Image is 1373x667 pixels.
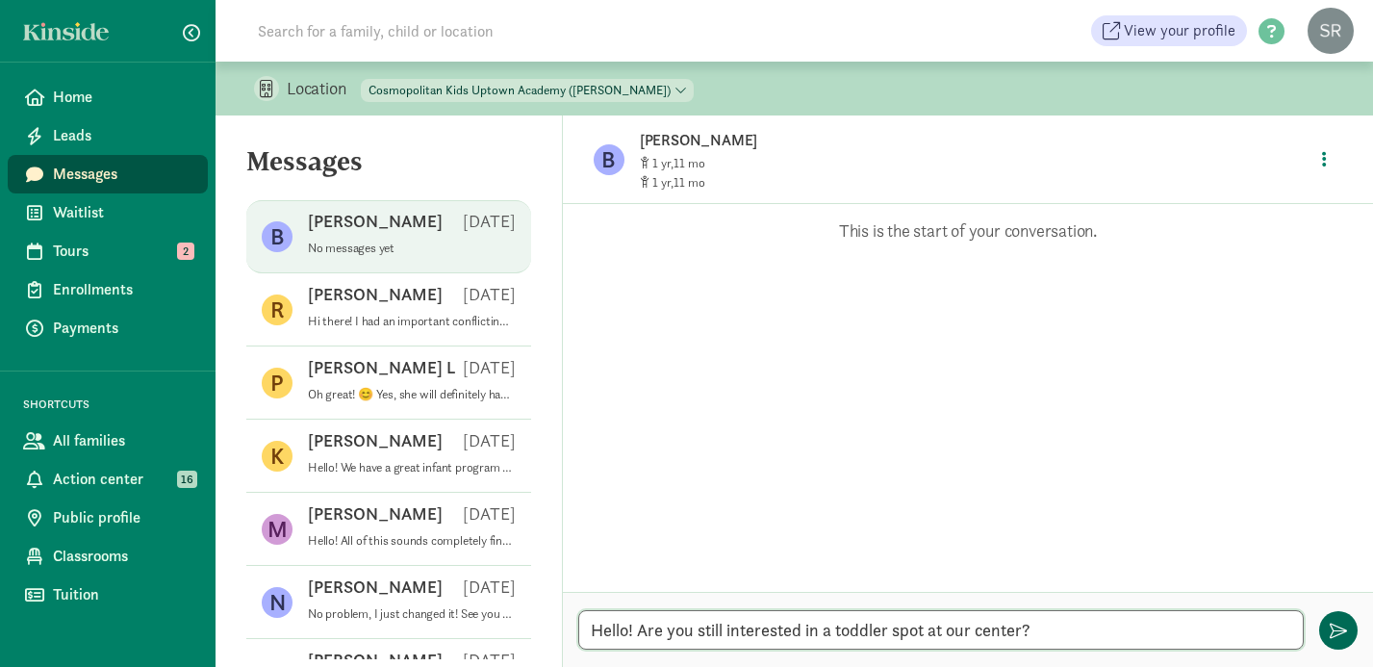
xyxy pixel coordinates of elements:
[53,429,192,452] span: All families
[177,471,197,488] span: 16
[308,429,443,452] p: [PERSON_NAME]
[53,317,192,340] span: Payments
[308,314,516,329] p: Hi there! I had an important conflicting meeting come up that I can’t move. I tried to reschedule...
[1091,15,1247,46] a: View your profile
[308,283,443,306] p: [PERSON_NAME]
[308,460,516,475] p: Hello! We have a great infant program at both locations and should have openings in [DATE]. You c...
[262,441,292,472] figure: K
[216,146,562,192] h5: Messages
[463,356,516,379] p: [DATE]
[8,155,208,193] a: Messages
[640,127,1246,154] p: [PERSON_NAME]
[652,155,674,171] span: 1
[594,144,624,175] figure: B
[177,243,194,260] span: 2
[262,295,292,325] figure: R
[674,155,705,171] span: 11
[53,545,192,568] span: Classrooms
[463,283,516,306] p: [DATE]
[8,232,208,270] a: Tours 2
[8,422,208,460] a: All families
[308,387,516,402] p: Oh great! 😊 Yes, she will definitely have a spot in our young Waddler Room and we will see you on...
[8,499,208,537] a: Public profile
[308,356,455,379] p: [PERSON_NAME] L
[463,429,516,452] p: [DATE]
[592,219,1344,243] p: This is the start of your conversation.
[1124,19,1235,42] span: View your profile
[674,174,705,191] span: 11
[308,606,516,622] p: No problem, I just changed it! See you [DATE].
[8,576,208,614] a: Tuition
[8,78,208,116] a: Home
[652,174,674,191] span: 1
[262,368,292,398] figure: P
[308,533,516,549] p: Hello! All of this sounds completely fine and we would be able to accommodate the bus drop off an...
[308,241,516,256] p: No messages yet
[463,576,516,599] p: [DATE]
[53,278,192,301] span: Enrollments
[53,201,192,224] span: Waitlist
[308,502,443,526] p: [PERSON_NAME]
[53,124,192,147] span: Leads
[53,468,192,491] span: Action center
[463,502,516,526] p: [DATE]
[53,163,192,186] span: Messages
[8,537,208,576] a: Classrooms
[8,116,208,155] a: Leads
[308,576,443,599] p: [PERSON_NAME]
[262,221,292,252] figure: B
[53,583,192,606] span: Tuition
[308,210,443,233] p: [PERSON_NAME]
[53,506,192,529] span: Public profile
[8,270,208,309] a: Enrollments
[8,193,208,232] a: Waitlist
[246,12,786,50] input: Search for a family, child or location
[287,77,361,100] p: Location
[262,587,292,618] figure: N
[463,210,516,233] p: [DATE]
[262,514,292,545] figure: M
[53,240,192,263] span: Tours
[8,460,208,499] a: Action center 16
[8,309,208,347] a: Payments
[53,86,192,109] span: Home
